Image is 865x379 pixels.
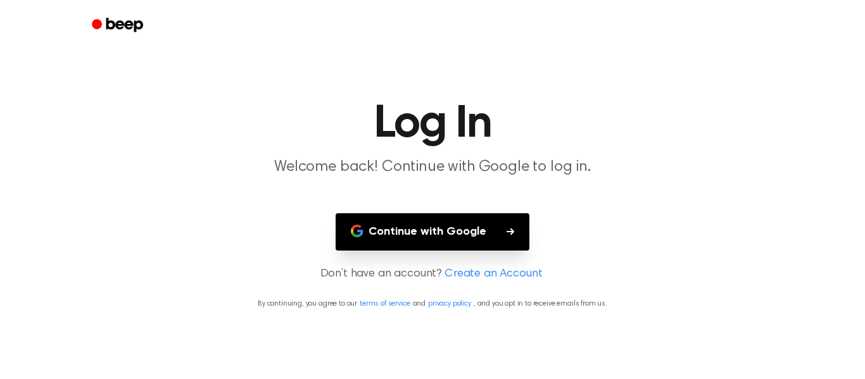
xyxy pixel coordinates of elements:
[15,298,850,309] p: By continuing, you agree to our and , and you opt in to receive emails from us.
[15,266,850,283] p: Don’t have an account?
[83,13,155,38] a: Beep
[108,101,757,147] h1: Log In
[360,300,410,308] a: terms of service
[336,213,529,251] button: Continue with Google
[189,157,676,178] p: Welcome back! Continue with Google to log in.
[445,266,542,283] a: Create an Account
[428,300,471,308] a: privacy policy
